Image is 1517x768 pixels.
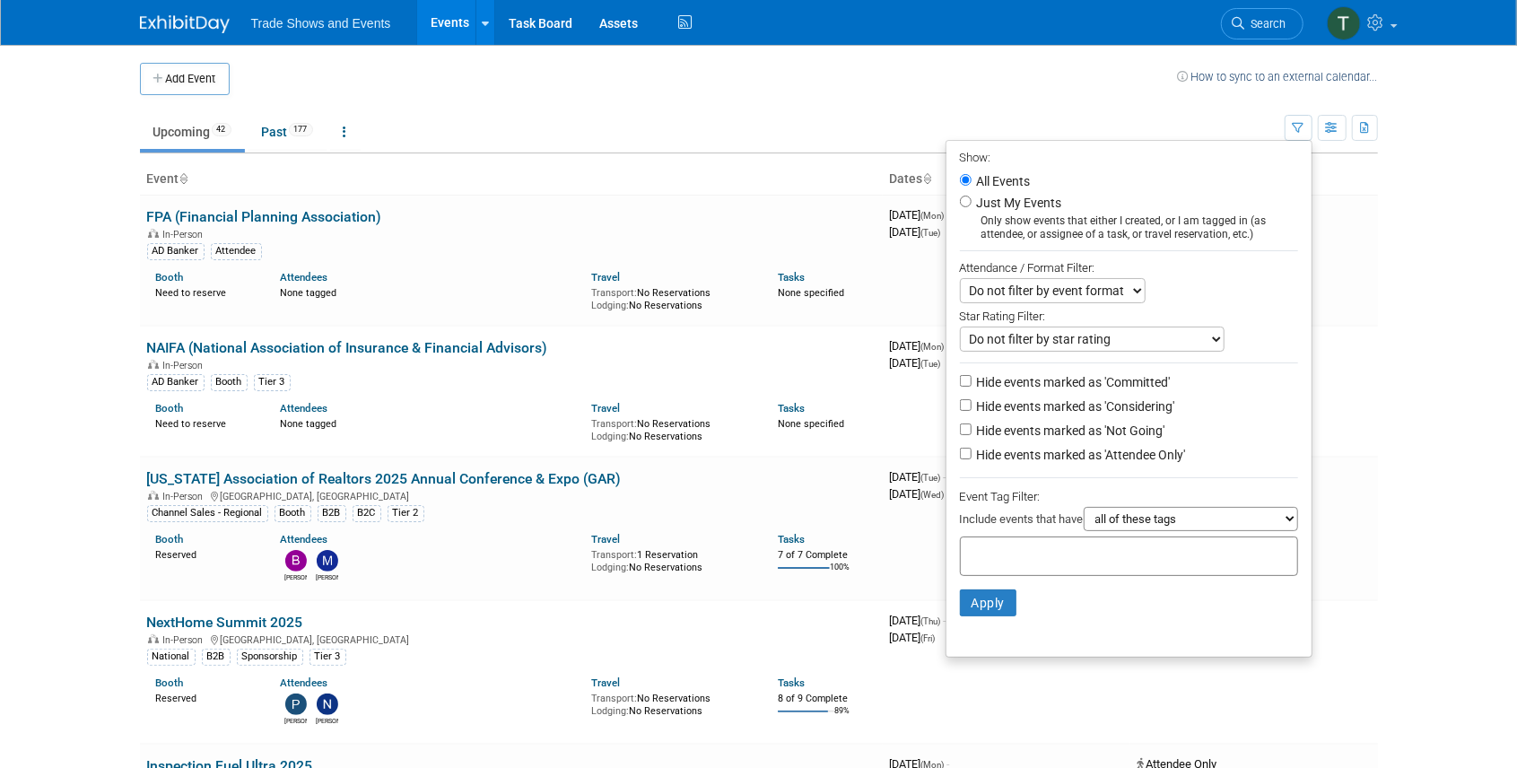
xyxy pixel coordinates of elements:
[890,339,950,353] span: [DATE]
[212,123,231,136] span: 42
[973,373,1171,391] label: Hide events marked as 'Committed'
[251,16,391,31] span: Trade Shows and Events
[960,214,1298,241] div: Only show events that either I created, or I am tagged in (as attendee, or assignee of a task, or...
[156,415,254,431] div: Need to reserve
[921,359,941,369] span: (Tue)
[890,208,950,222] span: [DATE]
[147,505,268,521] div: Channel Sales - Regional
[921,342,945,352] span: (Mon)
[254,374,291,390] div: Tier 3
[591,287,637,299] span: Transport:
[960,303,1298,327] div: Star Rating Filter:
[148,360,159,369] img: In-Person Event
[890,631,936,644] span: [DATE]
[316,715,338,726] div: Nate McCombs
[353,505,381,521] div: B2C
[275,505,311,521] div: Booth
[591,545,751,573] div: 1 Reservation No Reservations
[591,284,751,311] div: No Reservations No Reservations
[147,488,876,502] div: [GEOGRAPHIC_DATA], [GEOGRAPHIC_DATA]
[591,300,629,311] span: Lodging:
[778,402,805,415] a: Tasks
[890,225,941,239] span: [DATE]
[285,550,307,572] img: Barbara Wilkinson
[890,470,946,484] span: [DATE]
[921,228,941,238] span: (Tue)
[591,689,751,717] div: No Reservations No Reservations
[591,415,751,442] div: No Reservations No Reservations
[140,164,883,195] th: Event
[591,533,620,545] a: Travel
[147,339,548,356] a: NAIFA (National Association of Insurance & Financial Advisors)
[148,634,159,643] img: In-Person Event
[591,418,637,430] span: Transport:
[316,572,338,582] div: Maurice Vincent
[285,694,307,715] img: Peter Hannun
[156,284,254,300] div: Need to reserve
[973,194,1062,212] label: Just My Events
[960,257,1298,278] div: Attendance / Format Filter:
[591,705,629,717] span: Lodging:
[156,271,184,284] a: Booth
[163,229,209,240] span: In-Person
[147,614,303,631] a: NextHome Summit 2025
[156,676,184,689] a: Booth
[140,115,245,149] a: Upcoming42
[890,487,945,501] span: [DATE]
[237,649,303,665] div: Sponsorship
[591,562,629,573] span: Lodging:
[280,271,327,284] a: Attendees
[1178,70,1378,83] a: How to sync to an external calendar...
[289,123,313,136] span: 177
[883,164,1130,195] th: Dates
[317,694,338,715] img: Nate McCombs
[973,397,1175,415] label: Hide events marked as 'Considering'
[960,589,1017,616] button: Apply
[1327,6,1361,40] img: Tiff Wagner
[140,63,230,95] button: Add Event
[284,572,307,582] div: Barbara Wilkinson
[280,415,578,431] div: None tagged
[830,563,850,587] td: 100%
[591,431,629,442] span: Lodging:
[591,549,637,561] span: Transport:
[280,402,327,415] a: Attendees
[960,486,1298,507] div: Event Tag Filter:
[147,208,382,225] a: FPA (Financial Planning Association)
[960,507,1298,537] div: Include events that have
[318,505,346,521] div: B2B
[921,633,936,643] span: (Fri)
[202,649,231,665] div: B2B
[778,676,805,689] a: Tasks
[211,374,248,390] div: Booth
[778,533,805,545] a: Tasks
[591,271,620,284] a: Travel
[148,229,159,238] img: In-Person Event
[944,614,946,627] span: -
[156,533,184,545] a: Booth
[147,649,196,665] div: National
[973,422,1165,440] label: Hide events marked as 'Not Going'
[1221,8,1303,39] a: Search
[317,550,338,572] img: Maurice Vincent
[163,634,209,646] span: In-Person
[284,715,307,726] div: Peter Hannun
[960,145,1298,168] div: Show:
[388,505,424,521] div: Tier 2
[156,545,254,562] div: Reserved
[778,271,805,284] a: Tasks
[834,706,850,730] td: 89%
[280,284,578,300] div: None tagged
[944,470,946,484] span: -
[163,360,209,371] span: In-Person
[156,689,254,705] div: Reserved
[890,614,946,627] span: [DATE]
[921,211,945,221] span: (Mon)
[140,15,230,33] img: ExhibitDay
[280,676,327,689] a: Attendees
[179,171,188,186] a: Sort by Event Name
[921,490,945,500] span: (Wed)
[163,491,209,502] span: In-Person
[211,243,262,259] div: Attendee
[591,693,637,704] span: Transport:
